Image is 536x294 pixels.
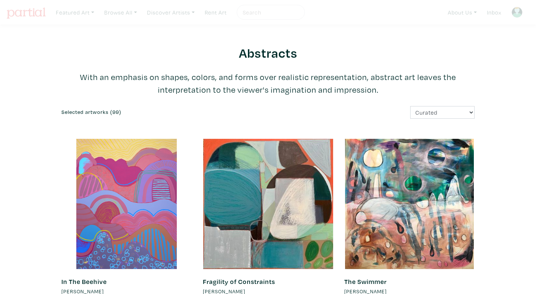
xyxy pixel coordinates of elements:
[61,45,475,61] h2: Abstracts
[52,5,98,20] a: Featured Art
[101,5,140,20] a: Browse All
[61,109,262,115] h6: Selected artworks (99)
[144,5,198,20] a: Discover Artists
[61,71,475,96] p: With an emphasis on shapes, colors, and forms over realistic representation, abstract art leaves ...
[511,7,523,18] img: avatar.png
[61,277,107,286] a: In The Beehive
[242,8,298,17] input: Search
[444,5,480,20] a: About Us
[484,5,505,20] a: Inbox
[344,277,387,286] a: The Swimmer
[201,5,230,20] a: Rent Art
[203,277,275,286] a: Fragility of Constraints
